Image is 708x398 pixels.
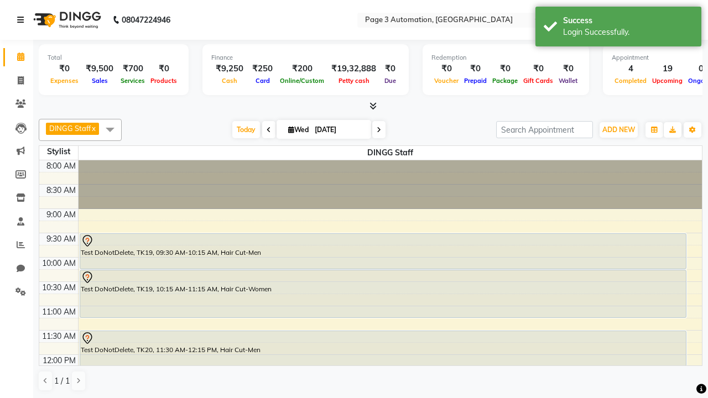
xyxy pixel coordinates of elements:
span: Due [382,77,399,85]
span: Expenses [48,77,81,85]
div: 19 [649,62,685,75]
div: 10:30 AM [40,282,78,294]
div: ₹700 [118,62,148,75]
a: x [91,124,96,133]
span: ADD NEW [602,125,635,134]
div: Finance [211,53,400,62]
span: Online/Custom [277,77,327,85]
span: Petty cash [336,77,372,85]
div: 12:00 PM [40,355,78,366]
div: Stylist [39,146,78,158]
span: Package [490,77,520,85]
div: ₹0 [431,62,461,75]
div: Success [563,15,693,27]
span: Cash [219,77,240,85]
span: DINGG Staff [79,146,702,160]
span: 1 / 1 [54,375,70,387]
div: ₹0 [556,62,580,75]
div: Redemption [431,53,580,62]
b: 08047224946 [122,4,170,35]
span: Card [253,77,273,85]
span: DINGG Staff [49,124,91,133]
div: Login Successfully. [563,27,693,38]
div: 8:00 AM [44,160,78,172]
div: 11:00 AM [40,306,78,318]
div: 4 [612,62,649,75]
span: Today [232,121,260,138]
span: Prepaid [461,77,490,85]
div: Test DoNotDelete, TK19, 09:30 AM-10:15 AM, Hair Cut-Men [80,234,686,269]
span: Upcoming [649,77,685,85]
img: logo [28,4,104,35]
div: ₹9,250 [211,62,248,75]
div: ₹200 [277,62,327,75]
input: 2025-10-01 [311,122,367,138]
div: ₹0 [381,62,400,75]
div: Test DoNotDelete, TK20, 11:30 AM-12:15 PM, Hair Cut-Men [80,331,686,366]
span: Products [148,77,180,85]
div: ₹0 [48,62,81,75]
div: Test DoNotDelete, TK19, 10:15 AM-11:15 AM, Hair Cut-Women [80,270,686,317]
span: Wed [285,125,311,134]
div: ₹0 [148,62,180,75]
div: 8:30 AM [44,185,78,196]
input: Search Appointment [496,121,593,138]
div: ₹0 [490,62,520,75]
span: Wallet [556,77,580,85]
div: ₹0 [520,62,556,75]
div: ₹19,32,888 [327,62,381,75]
div: ₹250 [248,62,277,75]
button: ADD NEW [600,122,638,138]
span: Voucher [431,77,461,85]
div: 11:30 AM [40,331,78,342]
span: Completed [612,77,649,85]
div: 10:00 AM [40,258,78,269]
div: Total [48,53,180,62]
span: Services [118,77,148,85]
div: ₹0 [461,62,490,75]
div: ₹9,500 [81,62,118,75]
span: Sales [89,77,111,85]
span: Gift Cards [520,77,556,85]
div: 9:30 AM [44,233,78,245]
div: 9:00 AM [44,209,78,221]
